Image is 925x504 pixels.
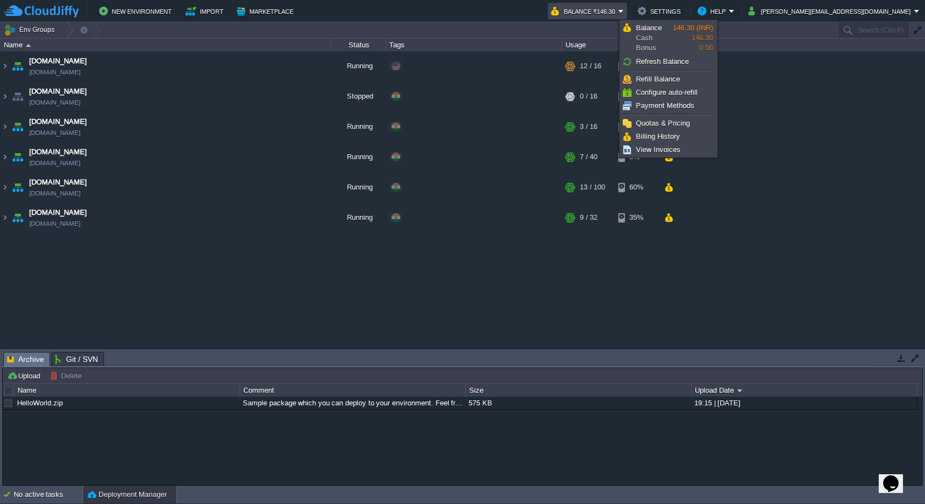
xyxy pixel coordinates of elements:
[580,51,601,81] div: 12 / 16
[29,147,87,158] a: [DOMAIN_NAME]
[580,112,597,142] div: 3 / 16
[621,144,716,156] a: View Invoices
[29,218,80,229] span: [DOMAIN_NAME]
[636,119,690,127] span: Quotas & Pricing
[466,397,690,409] div: 575 KB
[331,39,385,51] div: Status
[237,4,297,18] button: Marketplace
[29,56,87,67] a: [DOMAIN_NAME]
[618,172,654,202] div: 60%
[621,73,716,85] a: Refill Balance
[331,82,386,111] div: Stopped
[636,145,681,154] span: View Invoices
[26,44,31,47] img: AMDAwAAAACH5BAEAAAAALAAAAAABAAEAAAICRAEAOw==
[673,24,713,32] span: 146.30 (INR)
[580,82,597,111] div: 0 / 16
[636,132,680,140] span: Billing History
[241,384,465,397] div: Comment
[17,399,63,407] a: HelloWorld.zip
[10,51,25,81] img: AMDAwAAAACH5BAEAAAAALAAAAAABAAEAAAICRAEAOw==
[636,101,694,110] span: Payment Methods
[563,39,679,51] div: Usage
[10,172,25,202] img: AMDAwAAAACH5BAEAAAAALAAAAAABAAEAAAICRAEAOw==
[636,88,698,96] span: Configure auto-refill
[88,489,167,500] button: Deployment Manager
[618,203,654,232] div: 35%
[10,203,25,232] img: AMDAwAAAACH5BAEAAAAALAAAAAABAAEAAAICRAEAOw==
[1,39,330,51] div: Name
[14,486,83,503] div: No active tasks
[387,39,562,51] div: Tags
[621,100,716,112] a: Payment Methods
[29,86,87,97] a: [DOMAIN_NAME]
[10,112,25,142] img: AMDAwAAAACH5BAEAAAAALAAAAAABAAEAAAICRAEAOw==
[466,384,691,397] div: Size
[621,131,716,143] a: Billing History
[621,56,716,68] a: Refresh Balance
[10,82,25,111] img: AMDAwAAAACH5BAEAAAAALAAAAAABAAEAAAICRAEAOw==
[580,203,597,232] div: 9 / 32
[15,384,240,397] div: Name
[692,384,917,397] div: Upload Date
[29,177,87,188] a: [DOMAIN_NAME]
[55,353,98,366] span: Git / SVN
[331,172,386,202] div: Running
[331,112,386,142] div: Running
[331,51,386,81] div: Running
[1,82,9,111] img: AMDAwAAAACH5BAEAAAAALAAAAAABAAEAAAICRAEAOw==
[29,188,80,199] span: [DOMAIN_NAME]
[7,371,43,381] button: Upload
[551,4,618,18] button: Balance ₹146.30
[692,397,916,409] div: 19:15 | [DATE]
[29,67,80,78] a: [DOMAIN_NAME]
[580,142,597,172] div: 7 / 40
[50,371,85,381] button: Delete
[29,116,87,127] a: [DOMAIN_NAME]
[331,142,386,172] div: Running
[99,4,175,18] button: New Environment
[1,51,9,81] img: AMDAwAAAACH5BAEAAAAALAAAAAABAAEAAAICRAEAOw==
[240,397,465,409] div: Sample package which you can deploy to your environment. Feel free to delete and upload a package...
[1,203,9,232] img: AMDAwAAAACH5BAEAAAAALAAAAAABAAEAAAICRAEAOw==
[879,460,914,493] iframe: chat widget
[636,57,689,66] span: Refresh Balance
[638,4,684,18] button: Settings
[1,172,9,202] img: AMDAwAAAACH5BAEAAAAALAAAAAABAAEAAAICRAEAOw==
[636,24,662,32] span: Balance
[4,22,58,37] button: Env Groups
[580,172,605,202] div: 13 / 100
[636,23,673,53] span: Cash Bonus
[673,24,713,52] span: 146.30 0.00
[636,75,680,83] span: Refill Balance
[29,158,80,169] a: [DOMAIN_NAME]
[29,207,87,218] a: [DOMAIN_NAME]
[621,86,716,99] a: Configure auto-refill
[621,21,716,55] a: BalanceCashBonus146.30 (INR)146.300.00
[29,97,80,108] span: [DOMAIN_NAME]
[748,4,914,18] button: [PERSON_NAME][EMAIL_ADDRESS][DOMAIN_NAME]
[10,142,25,172] img: AMDAwAAAACH5BAEAAAAALAAAAAABAAEAAAICRAEAOw==
[186,4,227,18] button: Import
[331,203,386,232] div: Running
[29,127,80,138] a: [DOMAIN_NAME]
[1,142,9,172] img: AMDAwAAAACH5BAEAAAAALAAAAAABAAEAAAICRAEAOw==
[7,353,44,366] span: Archive
[698,4,729,18] button: Help
[4,4,79,18] img: CloudJiffy
[1,112,9,142] img: AMDAwAAAACH5BAEAAAAALAAAAAABAAEAAAICRAEAOw==
[621,117,716,129] a: Quotas & Pricing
